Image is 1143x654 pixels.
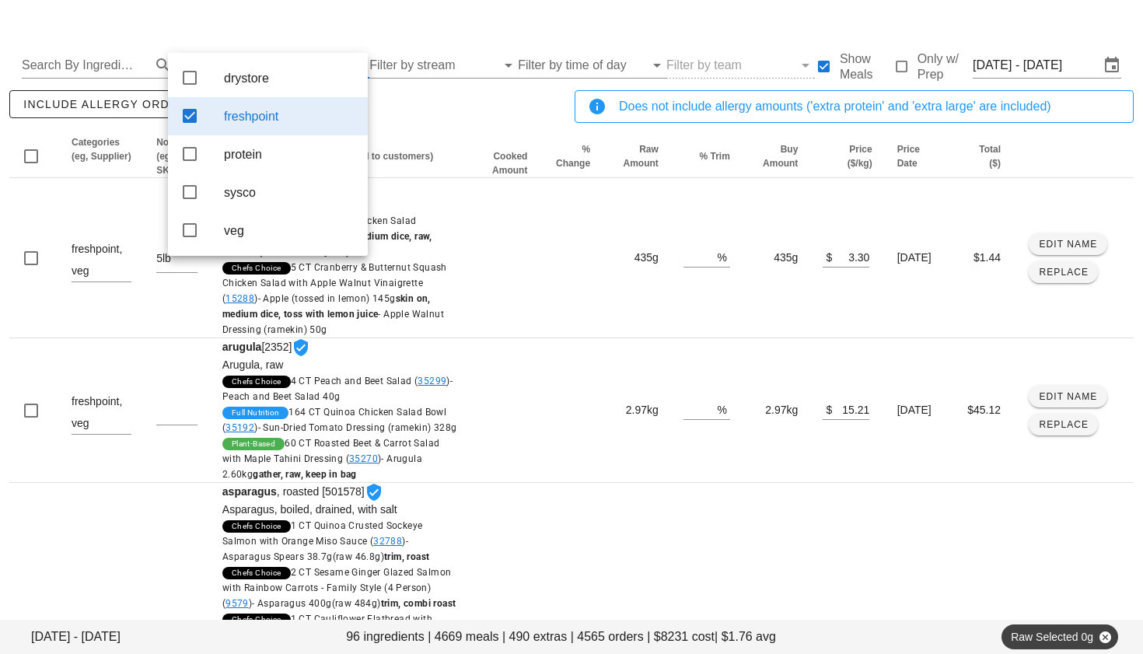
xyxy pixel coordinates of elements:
[918,51,973,82] label: Only w/ Prep
[224,147,355,162] div: protein
[848,144,872,169] span: Price ($/kg)
[470,135,540,178] th: Cooked Amount: Not sorted. Activate to sort ascending.
[224,71,355,86] div: drystore
[373,536,402,547] a: 32788
[349,453,378,464] a: 35270
[72,137,131,162] span: Categories (eg, Supplier)
[1038,239,1097,250] span: Edit Name
[603,338,671,483] td: 2.97kg
[59,135,144,178] th: Categories (eg, Supplier): Not sorted. Activate to sort ascending.
[9,90,208,118] button: include allergy orders
[222,341,262,353] strong: arugula
[222,407,457,433] span: 164 CT Quinoa Chicken Salad Bowl ( )
[232,567,281,579] span: Chefs Choice
[224,223,355,238] div: veg
[743,135,811,178] th: Buy Amount: Not sorted. Activate to sort ascending.
[715,628,776,646] span: | $1.76 avg
[1011,624,1109,649] span: Raw Selected 0g
[810,135,884,178] th: Price ($/kg): Not sorted. Activate to sort ascending.
[717,247,729,267] div: %
[743,338,811,483] td: 2.97kg
[384,551,429,562] strong: trim, roast
[540,135,603,178] th: % Change: Not sorted. Activate to sort ascending.
[700,151,730,162] span: % Trim
[222,485,277,498] strong: asparagus
[156,137,182,176] span: Notes (eg, SKU)
[743,178,811,338] td: 435g
[224,185,355,200] div: sysco
[823,399,832,419] div: $
[369,53,518,78] div: Filter by stream
[717,399,729,419] div: %
[232,614,281,626] span: Chefs Choice
[333,551,384,562] span: (raw 46.8g)
[232,438,275,450] span: Plant-Based
[603,135,671,178] th: Raw Amount: Not sorted. Activate to sort ascending.
[232,262,281,275] span: Chefs Choice
[823,247,832,267] div: $
[973,251,1001,264] span: $1.44
[619,97,1120,116] div: Does not include allergy amounts ('extra protein' and 'extra large' are included)
[225,293,254,304] a: 15288
[222,438,440,480] span: 60 CT Roasted Beet & Carrot Salad with Maple Tahini Dressing ( )
[222,520,430,562] span: 1 CT Quinoa Crusted Sockeye Salmon with Orange Miso Sauce ( )
[885,338,948,483] td: [DATE]
[603,178,671,338] td: 435g
[253,469,357,480] strong: gather, raw, keep in bag
[232,520,281,533] span: Chefs Choice
[948,135,1014,178] th: Total ($): Not sorted. Activate to sort ascending.
[1029,261,1098,283] button: Replace
[1038,391,1097,402] span: Edit Name
[222,358,284,371] span: Arugula, raw
[222,567,456,609] span: 2 CT Sesame Ginger Glazed Salmon with Rainbow Carrots - Family Style (4 Person) ( )
[418,376,446,386] a: 35299
[222,376,453,402] span: 4 CT Peach and Beet Salad ( )
[225,422,254,433] a: 35192
[222,293,431,320] span: - Apple (tossed in lemon) 145g
[1029,386,1107,407] button: Edit Name
[967,404,1001,416] span: $45.12
[222,503,397,516] span: Asparagus, boiled, drained, with salt
[1029,414,1098,435] button: Replace
[763,144,798,169] span: Buy Amount
[518,53,666,78] div: Filter by time of day
[624,144,659,169] span: Raw Amount
[840,51,893,82] label: Show Meals
[332,598,381,609] span: (raw 484g)
[252,598,456,609] span: - Asparagus 400g
[222,262,447,335] span: 5 CT Cranberry & Butternut Squash Chicken Salad with Apple Walnut Vinaigrette ( )
[492,151,527,176] span: Cooked Amount
[232,407,280,419] span: Full Nutrition
[222,341,457,482] span: [2352]
[222,180,457,337] span: , raw [1697]
[144,135,210,178] th: Notes (eg, SKU): Not sorted. Activate to sort ascending.
[232,376,281,388] span: Chefs Choice
[1038,267,1089,278] span: Replace
[224,109,355,124] div: freshpoint
[225,598,249,609] a: 9579
[979,144,1001,169] span: Total ($)
[381,598,456,609] strong: trim, combi roast
[23,98,194,110] span: include allergy orders
[1098,630,1112,644] button: Close
[258,422,457,433] span: - Sun-Dried Tomato Dressing (ramekin) 328g
[1029,233,1107,255] button: Edit Name
[897,144,920,169] span: Price Date
[671,135,743,178] th: % Trim: Not sorted. Activate to sort ascending.
[885,178,948,338] td: [DATE]
[885,135,948,178] th: Price Date: Not sorted. Activate to sort ascending.
[1038,419,1089,430] span: Replace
